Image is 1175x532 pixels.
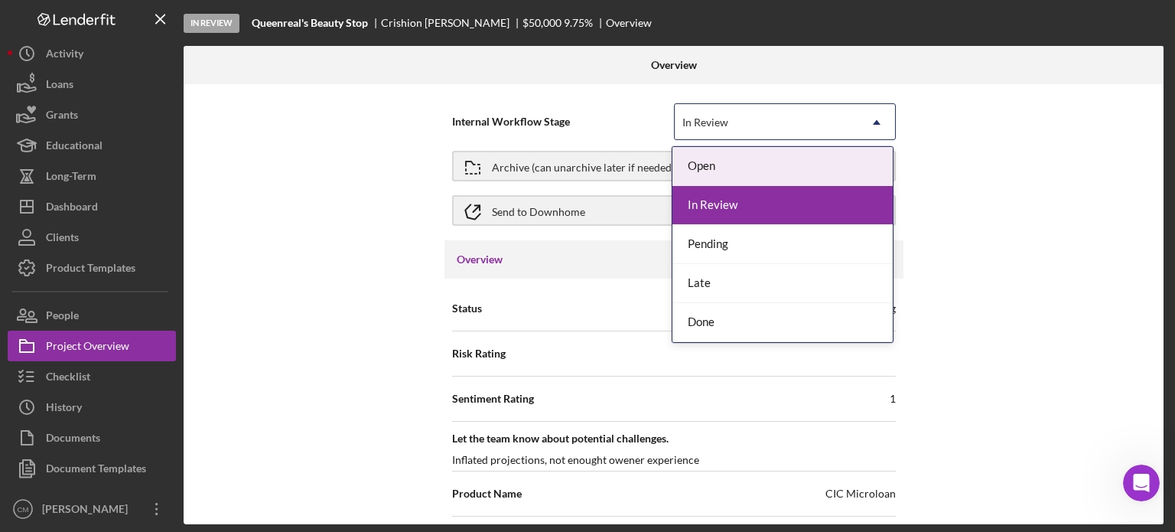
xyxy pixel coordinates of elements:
[46,161,96,195] div: Long-Term
[46,130,103,165] div: Educational
[184,14,239,33] div: In Review
[8,100,176,130] button: Grants
[46,222,79,256] div: Clients
[46,453,146,488] div: Document Templates
[672,186,893,225] div: In Review
[8,423,176,453] button: Documents
[46,300,79,335] div: People
[452,346,506,361] span: Risk Rating
[46,100,78,134] div: Grants
[18,505,29,514] text: CM
[452,151,896,181] button: Archive (can unarchive later if needed)
[8,300,176,331] button: People
[672,225,893,264] div: Pending
[8,38,176,69] button: Activity
[672,147,893,186] div: Open
[825,486,896,501] div: CIC Microloan
[452,195,896,226] button: Send to Downhome
[492,152,675,180] div: Archive (can unarchive later if needed)
[522,16,561,29] span: $50,000
[452,452,699,468] div: Inflated projections, not enought owener experience
[672,264,893,303] div: Late
[252,17,368,29] b: Queenreal's Beauty Stop
[8,191,176,222] button: Dashboard
[8,69,176,100] button: Loans
[8,392,176,423] button: History
[381,17,522,29] div: Crishion [PERSON_NAME]
[8,453,176,484] button: Document Templates
[46,423,100,457] div: Documents
[8,130,176,161] button: Educational
[8,494,176,524] button: CM[PERSON_NAME]
[46,191,98,226] div: Dashboard
[46,253,135,287] div: Product Templates
[1123,465,1160,501] iframe: Intercom live chat
[606,17,652,29] div: Overview
[564,17,593,29] div: 9.75 %
[492,197,585,224] div: Send to Downhome
[8,361,176,392] button: Checklist
[8,331,176,361] button: Project Overview
[890,391,896,406] div: 1
[682,116,728,129] div: In Review
[38,494,138,528] div: [PERSON_NAME]
[452,391,534,406] span: Sentiment Rating
[8,253,176,283] button: Product Templates
[46,69,73,103] div: Loans
[46,361,90,396] div: Checklist
[651,59,697,71] b: Overview
[46,38,83,73] div: Activity
[452,114,674,129] span: Internal Workflow Stage
[46,331,129,365] div: Project Overview
[8,161,176,191] button: Long-Term
[8,222,176,253] button: Clients
[452,486,522,501] span: Product Name
[672,303,893,342] div: Done
[452,431,896,446] span: Let the team know about potential challenges.
[46,392,82,426] div: History
[452,301,482,316] span: Status
[457,252,503,267] h3: Overview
